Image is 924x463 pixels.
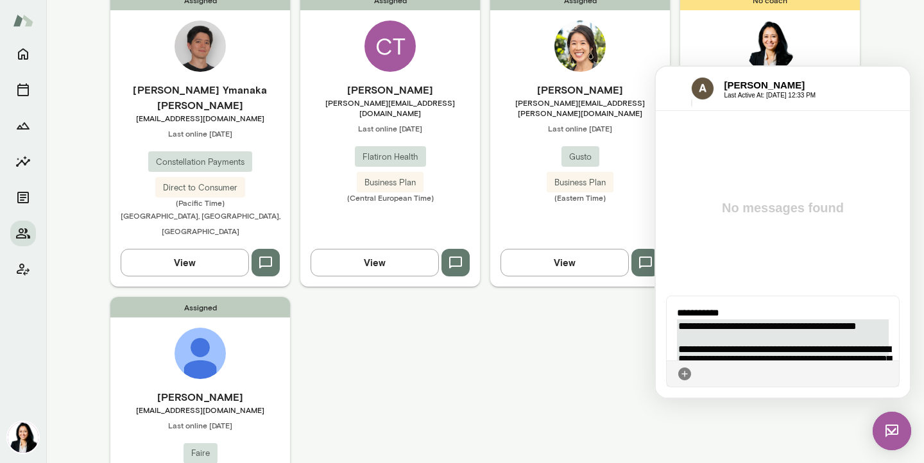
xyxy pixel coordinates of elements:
div: Attach [21,299,37,315]
span: (Pacific Time) [110,198,290,208]
span: [PERSON_NAME][EMAIL_ADDRESS][PERSON_NAME][DOMAIN_NAME] [490,97,670,118]
span: (Eastern Time) [490,192,670,203]
h6: [PERSON_NAME] [69,12,170,26]
div: CT [364,21,416,72]
span: Flatiron Health [355,151,426,164]
span: Direct to Consumer [155,181,245,194]
span: Last online [DATE] [300,123,480,133]
span: Assigned [110,297,290,317]
span: Last online [DATE] [490,123,670,133]
span: [EMAIL_ADDRESS][DOMAIN_NAME] [110,113,290,123]
span: Business Plan [357,176,424,189]
span: (Central European Time) [300,192,480,203]
h6: [PERSON_NAME] Ymanaka [PERSON_NAME] [110,82,290,113]
img: Luke Bjerring [175,328,226,379]
span: [PERSON_NAME][EMAIL_ADDRESS][DOMAIN_NAME] [300,97,480,118]
button: Documents [10,185,36,210]
button: View [121,249,249,276]
button: View [501,249,629,276]
button: Client app [10,257,36,282]
span: Last Active At: [DATE] 12:33 PM [69,26,170,32]
img: data:image/png;base64,iVBORw0KGgoAAAANSUhEUgAAAMgAAADICAYAAACtWK6eAAAN+UlEQVR4AeydWZQVxRnHq2dAwMi... [35,10,58,33]
span: Faire [184,447,218,460]
span: [EMAIL_ADDRESS][DOMAIN_NAME] [110,405,290,415]
span: Last online [DATE] [110,420,290,430]
span: Business Plan [547,176,613,189]
button: View [311,249,439,276]
span: Gusto [561,151,599,164]
span: Constellation Payments [148,156,252,169]
span: Last online [DATE] [110,128,290,139]
h6: [PERSON_NAME] [490,82,670,97]
button: Growth Plan [10,113,36,139]
button: Members [10,221,36,246]
h6: [PERSON_NAME] [300,82,480,97]
img: Monica Aggarwal [744,21,796,72]
img: Monica Aggarwal [8,422,38,453]
img: Mateus Ymanaka Barretto [175,21,226,72]
img: Amanda Lin [554,21,606,72]
img: Mento [13,8,33,33]
button: Home [10,41,36,67]
span: [GEOGRAPHIC_DATA], [GEOGRAPHIC_DATA], [GEOGRAPHIC_DATA] [121,211,280,235]
button: Sessions [10,77,36,103]
h6: [PERSON_NAME] [110,389,290,405]
button: Insights [10,149,36,174]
